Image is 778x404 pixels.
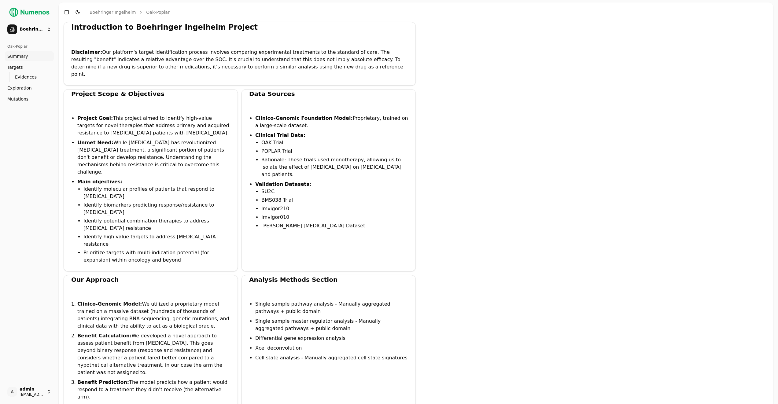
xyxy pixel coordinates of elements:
li: Single sample pathway analysis - Manually aggregated pathways + public domain [255,300,408,315]
li: Identify biomarkers predicting response/resistance to [MEDICAL_DATA] [83,201,230,216]
li: BMS038 Trial [261,196,408,204]
li: Proprietary, trained on a large-scale dataset. [255,115,408,129]
span: Exploration [7,85,32,91]
a: Oak-Poplar [146,9,169,15]
a: Targets [5,62,54,72]
nav: breadcrumb [90,9,170,15]
li: [PERSON_NAME] [MEDICAL_DATA] Dataset [261,222,408,230]
img: Numenos [5,5,54,20]
li: Imvigor010 [261,214,408,221]
li: Xcel deconvolution [255,344,408,352]
button: Boehringer Ingelheim [5,22,54,37]
a: Mutations [5,94,54,104]
strong: Benefit Prediction: [77,379,129,385]
a: Exploration [5,83,54,93]
button: Toggle Dark Mode [73,8,82,17]
span: Targets [7,64,23,70]
strong: Clinico-Genomic Foundation Model: [255,115,353,121]
span: Boehringer Ingelheim [20,27,44,32]
button: Aadmin[EMAIL_ADDRESS] [5,384,54,399]
span: Mutations [7,96,28,102]
strong: Benefit Calculation: [77,333,131,339]
strong: Project Goal: [77,115,113,121]
span: A [7,387,17,397]
li: Identify molecular profiles of patients that respond to [MEDICAL_DATA] [83,185,230,200]
button: Toggle Sidebar [62,8,71,17]
li: The model predicts how a patient would respond to a treatment they didn’t receive (the alternativ... [77,379,230,401]
strong: Unmet Need: [77,140,113,145]
li: Identify potential combination therapies to address [MEDICAL_DATA] resistance [83,217,230,232]
a: Boehringer Ingelheim [90,9,136,15]
strong: Clinico-Genomic Model: [77,301,142,307]
li: POPLAR Trial [261,148,408,155]
li: Prioritize targets with multi-indication potential (for expansion) within oncology and beyond [83,249,230,264]
li: We developed a novel approach to assess patient benefit from [MEDICAL_DATA]. This goes beyond bin... [77,332,230,376]
div: Data Sources [249,90,408,98]
div: Oak-Poplar [5,42,54,51]
span: Evidences [15,74,37,80]
li: Single sample master regulator analysis - Manually aggregated pathways + public domain [255,318,408,332]
li: SU2C [261,188,408,195]
span: [EMAIL_ADDRESS] [20,392,44,397]
div: Analysis Methods Section [249,275,408,284]
span: admin [20,387,44,392]
li: OAK Trial [261,139,408,146]
li: Imvigor210 [261,205,408,212]
li: We utilized a proprietary model trained on a massive dataset (hundreds of thousands of patients) ... [77,300,230,330]
li: While [MEDICAL_DATA] has revolutionized [MEDICAL_DATA] treatment, a significant portion of patien... [77,139,230,176]
div: Project Scope & Objectives [71,90,230,98]
strong: Clinical Trial Data: [255,132,305,138]
li: Cell state analysis - Manually aggregated cell state signatures [255,354,408,362]
strong: Validation Datasets: [255,181,311,187]
strong: Disclaimer: [71,49,102,55]
li: Differential gene expression analysis [255,335,408,342]
li: This project aimed to identify high-value targets for novel therapies that address primary and ac... [77,115,230,137]
div: Our Approach [71,275,230,284]
a: Evidences [13,73,46,81]
strong: Main objectives: [77,179,123,185]
li: Identify high value targets to address [MEDICAL_DATA] resistance [83,233,230,248]
div: Introduction to Boehringer Ingelheim Project [71,22,408,32]
span: Summary [7,53,28,59]
li: Rationale: These trials used monotherapy, allowing us to isolate the effect of [MEDICAL_DATA] on ... [261,156,408,178]
p: Our platform's target identification process involves comparing experimental treatments to the st... [71,49,408,78]
a: Summary [5,51,54,61]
